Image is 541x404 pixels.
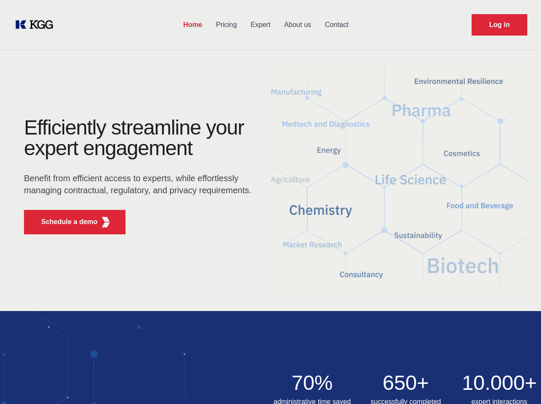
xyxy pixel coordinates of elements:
img: KGG Fifth Element RED [101,217,111,227]
a: Request Demo [472,14,527,36]
button: Schedule a demoKGG Fifth Element RED [24,210,126,234]
img: KGG Fifth Element RED [271,56,531,302]
h1: Efficiently streamline your expert engagement [24,117,257,159]
a: KOL Knowledge Platform: Talk to Key External Experts (KEE) [14,18,60,32]
a: Contact [318,14,356,36]
a: About us [277,14,318,36]
a: Expert [244,14,277,36]
p: Benefit from efficient access to experts, while effortlessly managing contractual, regulatory, an... [24,172,257,196]
h2: 70% [271,373,354,393]
a: Pricing [209,14,244,36]
a: Home [176,14,209,36]
h2: 650+ [364,373,448,393]
p: Schedule a demo [41,217,98,227]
